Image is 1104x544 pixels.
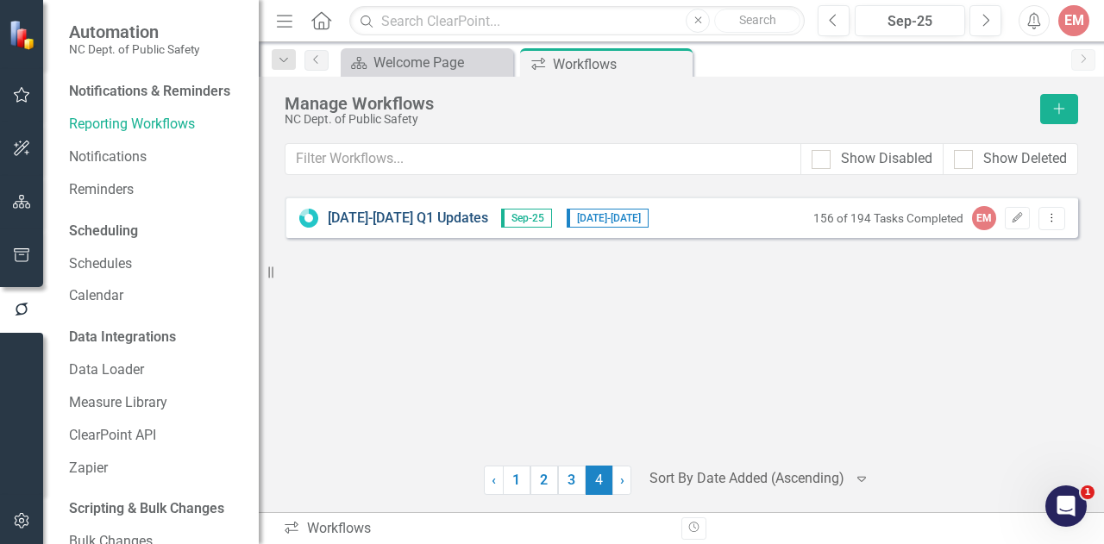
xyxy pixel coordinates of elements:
[553,53,688,75] div: Workflows
[69,180,241,200] a: Reminders
[69,286,241,306] a: Calendar
[69,147,241,167] a: Notifications
[620,472,624,488] span: ›
[1045,485,1087,527] iframe: Intercom live chat
[714,9,800,33] button: Search
[69,115,241,134] a: Reporting Workflows
[69,42,199,56] small: NC Dept. of Public Safety
[855,5,965,36] button: Sep-25
[349,6,805,36] input: Search ClearPoint...
[69,222,138,241] div: Scheduling
[69,426,241,446] a: ClearPoint API
[9,20,39,50] img: ClearPoint Strategy
[69,22,199,42] span: Automation
[69,459,241,478] a: Zapier
[813,211,963,225] small: 156 of 194 Tasks Completed
[69,254,241,274] a: Schedules
[1058,5,1089,36] button: EM
[558,466,586,495] a: 3
[69,328,176,347] div: Data Integrations
[283,519,668,539] div: Workflows
[345,52,509,73] a: Welcome Page
[586,466,613,495] span: 4
[739,13,776,27] span: Search
[861,11,959,32] div: Sep-25
[567,209,649,228] span: [DATE] - [DATE]
[69,360,241,380] a: Data Loader
[530,466,558,495] a: 2
[972,206,996,230] div: EM
[503,466,530,495] a: 1
[69,499,224,519] div: Scripting & Bulk Changes
[285,94,1032,113] div: Manage Workflows
[285,113,1032,126] div: NC Dept. of Public Safety
[983,149,1067,169] div: Show Deleted
[492,472,496,488] span: ‹
[373,52,509,73] div: Welcome Page
[1081,485,1095,499] span: 1
[69,393,241,413] a: Measure Library
[501,209,552,228] span: Sep-25
[285,143,801,175] input: Filter Workflows...
[69,82,230,102] div: Notifications & Reminders
[328,209,488,228] a: [DATE]-[DATE] Q1 Updates
[841,149,932,169] div: Show Disabled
